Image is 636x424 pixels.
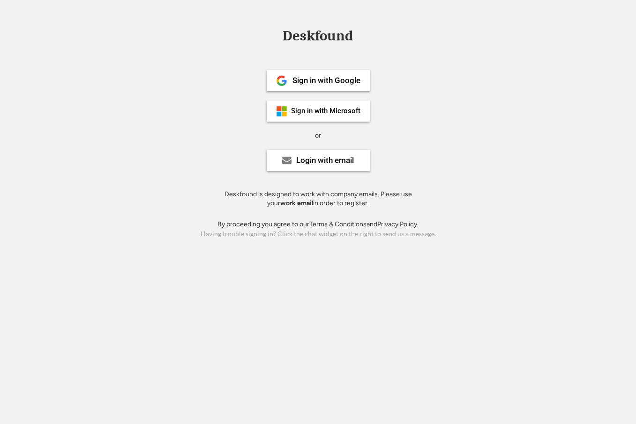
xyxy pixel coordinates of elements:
img: ms-symbollockup_mssymbol_19.png [276,106,287,117]
div: By proceeding you agree to our and [217,220,419,229]
div: Deskfound [278,29,358,43]
div: Sign in with Google [292,77,360,85]
div: Deskfound is designed to work with company emails. Please use your in order to register. [213,190,424,208]
div: Login with email [296,156,354,164]
div: Sign in with Microsoft [291,108,360,115]
img: 1024px-Google__G__Logo.svg.png [276,75,287,86]
a: Terms & Conditions [309,220,367,228]
a: Privacy Policy. [377,220,419,228]
strong: work email [280,199,313,207]
div: or [315,131,321,140]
